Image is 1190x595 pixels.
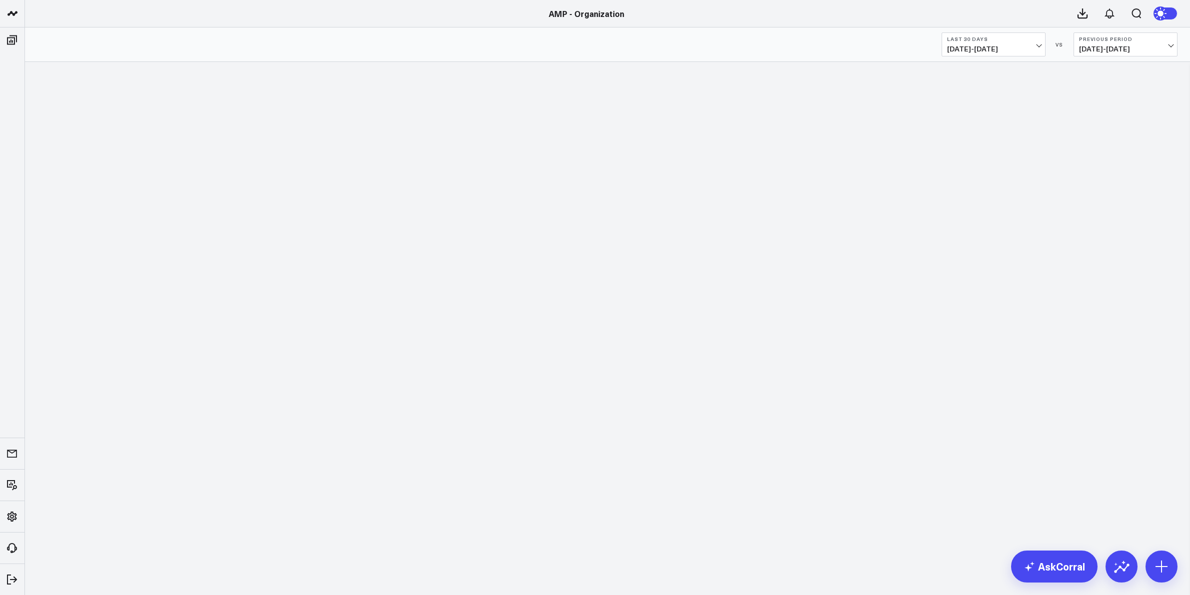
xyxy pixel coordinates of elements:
[1079,36,1172,42] b: Previous Period
[1051,41,1069,47] div: VS
[1074,32,1178,56] button: Previous Period[DATE]-[DATE]
[549,8,624,19] a: AMP - Organization
[1079,45,1172,53] span: [DATE] - [DATE]
[1011,551,1098,583] a: AskCorral
[942,32,1046,56] button: Last 30 Days[DATE]-[DATE]
[947,45,1040,53] span: [DATE] - [DATE]
[947,36,1040,42] b: Last 30 Days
